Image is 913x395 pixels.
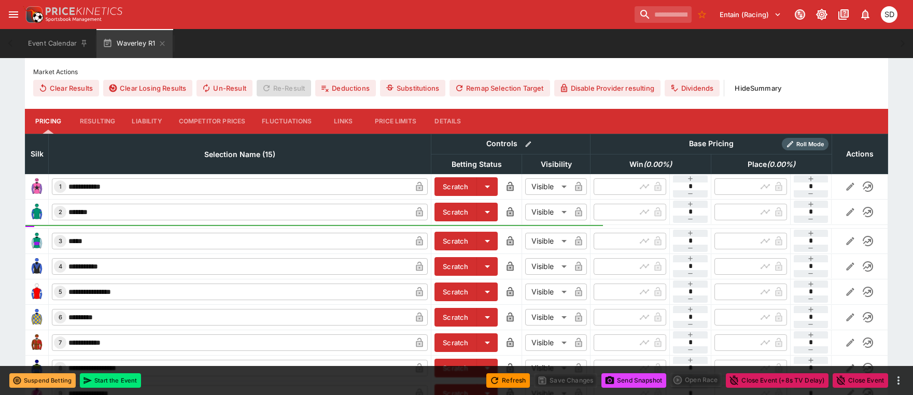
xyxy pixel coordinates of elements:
[736,158,807,171] span: excl. Emergencies (0.00%)
[196,80,252,96] button: Un-Result
[834,5,853,24] button: Documentation
[57,183,64,190] span: 1
[29,204,45,220] img: runner 2
[434,177,477,196] button: Scratch
[4,5,23,24] button: open drawer
[694,6,710,23] button: No Bookmarks
[643,158,672,171] em: ( 0.00 %)
[29,178,45,195] img: runner 1
[440,158,513,171] span: Betting Status
[635,6,692,23] input: search
[103,80,192,96] button: Clear Losing Results
[525,204,570,220] div: Visible
[33,64,880,80] label: Market Actions
[525,233,570,249] div: Visible
[833,373,888,388] button: Close Event
[792,140,828,149] span: Roll Mode
[486,373,530,388] button: Refresh
[525,178,570,195] div: Visible
[29,233,45,249] img: runner 3
[425,109,471,134] button: Details
[856,5,875,24] button: Notifications
[728,80,788,96] button: HideSummary
[254,109,320,134] button: Fluctuations
[525,309,570,326] div: Visible
[434,359,477,377] button: Scratch
[767,158,795,171] em: ( 0.00 %)
[257,80,311,96] span: Re-Result
[782,138,828,150] div: Show/hide Price Roll mode configuration.
[367,109,425,134] button: Price Limits
[450,80,550,96] button: Remap Selection Target
[72,109,123,134] button: Resulting
[525,284,570,300] div: Visible
[618,158,683,171] span: excl. Emergencies (0.00%)
[832,134,888,174] th: Actions
[601,373,666,388] button: Send Snapshot
[57,339,64,346] span: 7
[193,148,287,161] span: Selection Name (15)
[320,109,367,134] button: Links
[29,284,45,300] img: runner 5
[791,5,809,24] button: Connected to PK
[25,134,49,174] th: Silk
[23,4,44,25] img: PriceKinetics Logo
[96,29,173,58] button: Waverley R1
[434,232,477,250] button: Scratch
[22,29,94,58] button: Event Calendar
[434,257,477,276] button: Scratch
[529,158,583,171] span: Visibility
[434,333,477,352] button: Scratch
[878,3,901,26] button: Stuart Dibb
[892,374,905,387] button: more
[315,80,376,96] button: Deductions
[57,364,64,372] span: 8
[171,109,254,134] button: Competitor Prices
[57,208,64,216] span: 2
[431,134,591,154] th: Controls
[525,334,570,351] div: Visible
[525,258,570,275] div: Visible
[881,6,897,23] div: Stuart Dibb
[25,109,72,134] button: Pricing
[33,80,99,96] button: Clear Results
[57,314,64,321] span: 6
[380,80,445,96] button: Substitutions
[434,203,477,221] button: Scratch
[525,360,570,376] div: Visible
[685,137,738,150] div: Base Pricing
[57,263,64,270] span: 4
[554,80,661,96] button: Disable Provider resulting
[29,360,45,376] img: runner 8
[9,373,76,388] button: Suspend Betting
[29,309,45,326] img: runner 6
[46,7,122,15] img: PriceKinetics
[57,288,64,295] span: 5
[713,6,788,23] button: Select Tenant
[434,283,477,301] button: Scratch
[726,373,828,388] button: Close Event (+8s TV Delay)
[123,109,170,134] button: Liability
[29,258,45,275] img: runner 4
[812,5,831,24] button: Toggle light/dark mode
[80,373,141,388] button: Start the Event
[665,80,720,96] button: Dividends
[434,308,477,327] button: Scratch
[57,237,64,245] span: 3
[670,373,722,387] div: split button
[46,17,102,22] img: Sportsbook Management
[522,137,535,151] button: Bulk edit
[29,334,45,351] img: runner 7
